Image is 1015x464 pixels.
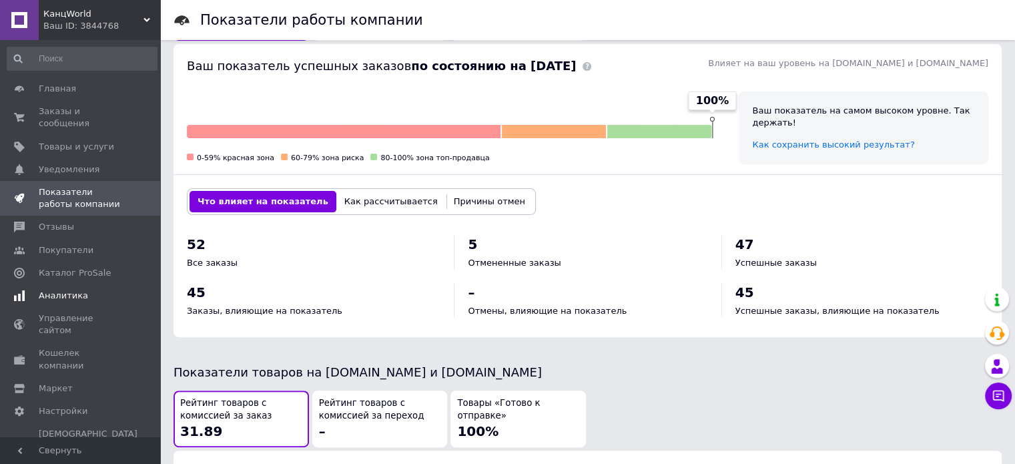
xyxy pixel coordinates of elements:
[43,8,143,20] span: КанцWorld
[39,83,76,95] span: Главная
[174,391,309,447] button: Рейтинг товаров с комиссией за заказ31.89
[187,258,238,268] span: Все заказы
[468,236,477,252] span: 5
[319,397,441,422] span: Рейтинг товаров с комиссией за переход
[39,347,123,371] span: Кошелек компании
[752,140,914,150] a: Как сохранить высокий результат?
[457,397,579,422] span: Товары «Готово к отправке»
[39,312,123,336] span: Управление сайтом
[735,306,940,316] span: Успешные заказы, влияющие на показатель
[291,154,364,162] span: 60-79% зона риска
[735,258,817,268] span: Успешные заказы
[752,105,975,129] div: Ваш показатель на самом высоком уровне. Так держать!
[446,191,533,212] button: Причины отмен
[39,267,111,279] span: Каталог ProSale
[468,258,561,268] span: Отмененные заказы
[197,154,274,162] span: 0-59% красная зона
[312,391,448,447] button: Рейтинг товаров с комиссией за переход–
[174,365,542,379] span: Показатели товаров на [DOMAIN_NAME] и [DOMAIN_NAME]
[380,154,489,162] span: 80-100% зона топ-продавца
[468,284,474,300] span: –
[468,306,627,316] span: Отмены, влияющие на показатель
[696,93,729,108] span: 100%
[43,20,160,32] div: Ваш ID: 3844768
[450,391,586,447] button: Товары «Готово к отправке»100%
[39,186,123,210] span: Показатели работы компании
[39,244,93,256] span: Покупатели
[190,191,336,212] button: Что влияет на показатель
[187,284,206,300] span: 45
[180,397,302,422] span: Рейтинг товаров с комиссией за заказ
[39,221,74,233] span: Отзывы
[708,58,988,68] span: Влияет на ваш уровень на [DOMAIN_NAME] и [DOMAIN_NAME]
[319,423,326,439] span: –
[187,306,342,316] span: Заказы, влияющие на показатель
[39,383,73,395] span: Маркет
[39,164,99,176] span: Уведомления
[180,423,222,439] span: 31.89
[7,47,157,71] input: Поиск
[735,284,754,300] span: 45
[39,105,123,130] span: Заказы и сообщения
[457,423,498,439] span: 100%
[39,290,88,302] span: Аналитика
[336,191,446,212] button: Как рассчитывается
[39,405,87,417] span: Настройки
[39,141,114,153] span: Товары и услуги
[200,12,423,28] h1: Показатели работы компании
[985,383,1012,409] button: Чат с покупателем
[735,236,754,252] span: 47
[187,236,206,252] span: 52
[411,59,576,73] b: по состоянию на [DATE]
[187,59,576,73] span: Ваш показатель успешных заказов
